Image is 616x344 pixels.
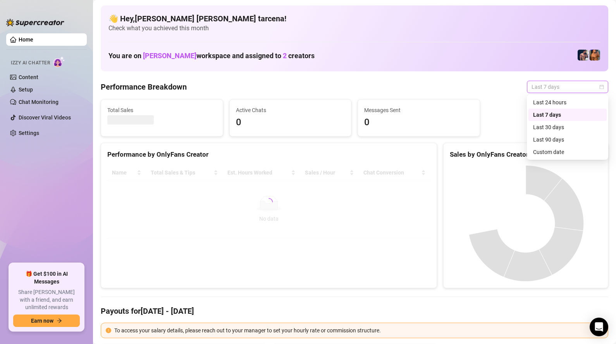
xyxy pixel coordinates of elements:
[528,109,607,121] div: Last 7 days
[589,50,600,61] img: JG
[533,135,602,144] div: Last 90 days
[106,328,111,333] span: exclamation-circle
[533,148,602,156] div: Custom date
[528,121,607,133] div: Last 30 days
[19,86,33,93] a: Setup
[107,149,430,160] div: Performance by OnlyFans Creator
[19,36,33,43] a: Home
[590,318,608,336] div: Open Intercom Messenger
[101,81,187,92] h4: Performance Breakdown
[114,326,603,335] div: To access your salary details, please reach out to your manager to set your hourly rate or commis...
[19,74,38,80] a: Content
[364,115,473,130] span: 0
[107,106,217,114] span: Total Sales
[19,130,39,136] a: Settings
[11,59,50,67] span: Izzy AI Chatter
[283,52,287,60] span: 2
[13,289,80,311] span: Share [PERSON_NAME] with a friend, and earn unlimited rewards
[599,85,604,89] span: calendar
[264,197,274,207] span: loading
[578,50,588,61] img: Axel
[143,52,196,60] span: [PERSON_NAME]
[19,99,59,105] a: Chat Monitoring
[19,114,71,121] a: Discover Viral Videos
[364,106,473,114] span: Messages Sent
[533,111,602,119] div: Last 7 days
[236,115,345,130] span: 0
[532,81,604,93] span: Last 7 days
[108,24,601,33] span: Check what you achieved this month
[31,318,53,324] span: Earn now
[13,315,80,327] button: Earn nowarrow-right
[13,270,80,285] span: 🎁 Get $100 in AI Messages
[57,318,62,323] span: arrow-right
[53,56,65,67] img: AI Chatter
[236,106,345,114] span: Active Chats
[6,19,64,26] img: logo-BBDzfeDw.svg
[101,306,608,316] h4: Payouts for [DATE] - [DATE]
[533,98,602,107] div: Last 24 hours
[528,146,607,158] div: Custom date
[528,133,607,146] div: Last 90 days
[108,13,601,24] h4: 👋 Hey, [PERSON_NAME] [PERSON_NAME] tarcena !
[108,52,315,60] h1: You are on workspace and assigned to creators
[450,149,602,160] div: Sales by OnlyFans Creator
[528,96,607,109] div: Last 24 hours
[533,123,602,131] div: Last 30 days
